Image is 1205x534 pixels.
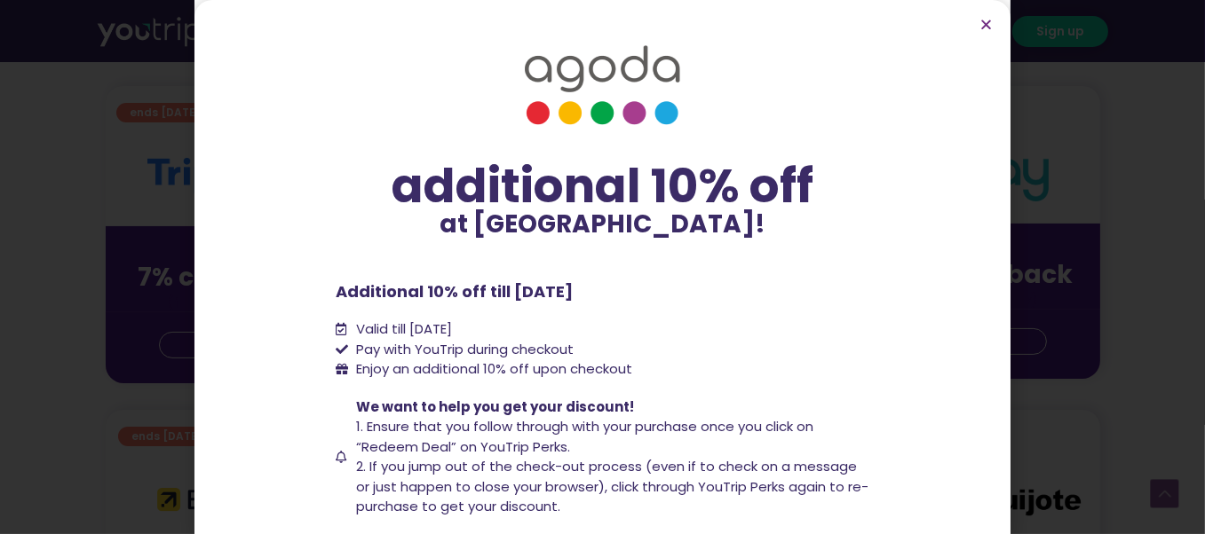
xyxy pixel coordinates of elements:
p: at [GEOGRAPHIC_DATA]! [337,212,869,237]
a: Close [979,18,993,31]
span: Pay with YouTrip during checkout [352,340,574,360]
span: 2. If you jump out of the check-out process (even if to check on a message or just happen to clos... [356,457,868,515]
p: Additional 10% off till [DATE] [337,279,869,303]
span: 1. Ensure that you follow through with your purchase once you click on “Redeem Deal” on YouTrip P... [356,417,813,456]
div: additional 10% off [337,161,869,212]
span: Valid till [DATE] [352,319,452,340]
span: Enjoy an additional 10% off upon checkout [356,359,632,378]
span: We want to help you get your discount! [356,397,634,416]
